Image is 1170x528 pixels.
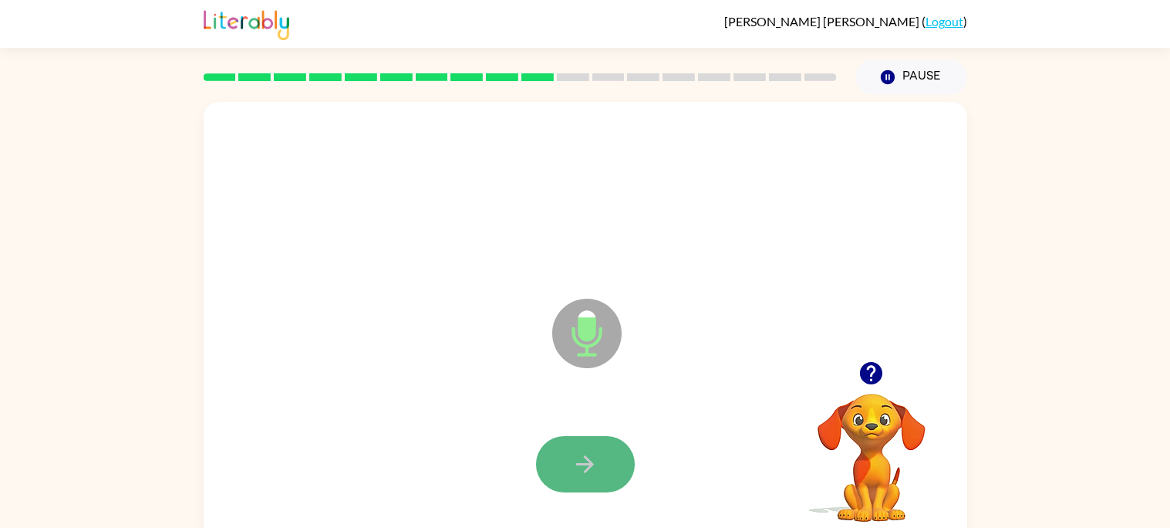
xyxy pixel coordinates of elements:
a: Logout [926,14,963,29]
img: Literably [204,6,289,40]
span: [PERSON_NAME] [PERSON_NAME] [724,14,922,29]
video: Your browser must support playing .mp4 files to use Literably. Please try using another browser. [794,370,949,524]
button: Pause [855,59,967,95]
div: ( ) [724,14,967,29]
